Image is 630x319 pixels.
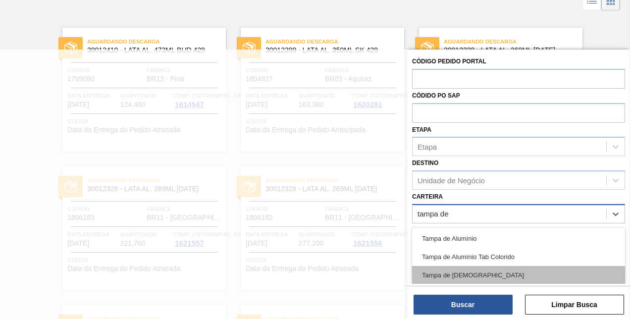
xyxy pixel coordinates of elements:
span: 30012410 - LATA AL. 473ML BUD 429 [87,47,218,54]
label: Etapa [412,126,431,133]
label: Códido PO SAP [412,92,460,99]
label: Material [412,227,442,234]
div: Tampa de Alumínio Tab Colorido [412,248,625,266]
span: Aguardando Descarga [444,37,582,47]
div: Tampa de Alumínio [412,229,625,248]
a: statusAguardando Descarga30012328 - LATA AL. 269ML [DATE]Código1804816FábricaBR12 - CebrasaData e... [404,28,582,152]
label: Carteira [412,193,443,200]
img: status [64,42,77,54]
label: Código Pedido Portal [412,58,486,65]
span: 30012399 - LATA AL. 350ML SK 429 [265,47,396,54]
span: Aguardando Descarga [265,37,404,47]
a: statusAguardando Descarga30012399 - LATA AL. 350ML SK 429Código1804927FábricaBR03 - AquirazData e... [226,28,404,152]
div: Tampa de [DEMOGRAPHIC_DATA] [412,266,625,284]
div: Unidade de Negócio [418,176,485,185]
img: status [421,42,434,54]
label: Destino [412,159,438,166]
span: Aguardando Descarga [87,37,226,47]
img: status [243,42,256,54]
div: Etapa [418,143,437,151]
span: 30012328 - LATA AL. 269ML BC 429 [444,47,575,54]
a: statusAguardando Descarga30012410 - LATA AL. 473ML BUD 429Código1799090FábricaBR13 - PiraíData en... [48,28,226,152]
